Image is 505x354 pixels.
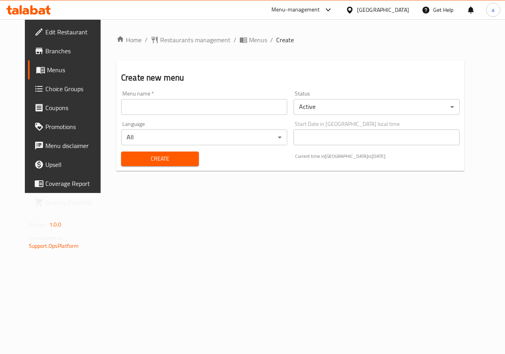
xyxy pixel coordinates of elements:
span: Branches [45,46,103,56]
span: Edit Restaurant [45,27,103,37]
span: Grocery Checklist [45,198,103,207]
div: Menu-management [271,5,320,15]
h2: Create new menu [121,72,460,84]
a: Branches [28,41,109,60]
div: Active [294,99,460,115]
span: Menu disclaimer [45,141,103,150]
span: Create [276,35,294,45]
a: Choice Groups [28,79,109,98]
a: Home [116,35,142,45]
a: Support.OpsPlatform [29,241,79,251]
li: / [270,35,273,45]
span: Coverage Report [45,179,103,188]
li: / [145,35,148,45]
span: Create [127,154,193,164]
span: Version: [29,219,48,230]
a: Edit Restaurant [28,22,109,41]
span: Get support on: [29,233,65,243]
a: Coverage Report [28,174,109,193]
div: All [121,129,287,145]
a: Coupons [28,98,109,117]
button: Create [121,152,199,166]
span: Restaurants management [160,35,230,45]
a: Promotions [28,117,109,136]
span: Menus [47,65,103,75]
span: Coupons [45,103,103,112]
div: [GEOGRAPHIC_DATA] [357,6,409,14]
span: Promotions [45,122,103,131]
span: Upsell [45,160,103,169]
a: Upsell [28,155,109,174]
li: / [234,35,236,45]
a: Restaurants management [151,35,230,45]
p: Current time in [GEOGRAPHIC_DATA] is [DATE] [295,153,460,160]
span: Choice Groups [45,84,103,94]
span: a [492,6,494,14]
span: 1.0.0 [49,219,62,230]
a: Menu disclaimer [28,136,109,155]
a: Menus [28,60,109,79]
input: Please enter Menu name [121,99,287,115]
a: Menus [239,35,267,45]
nav: breadcrumb [116,35,464,45]
a: Grocery Checklist [28,193,109,212]
span: Menus [249,35,267,45]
